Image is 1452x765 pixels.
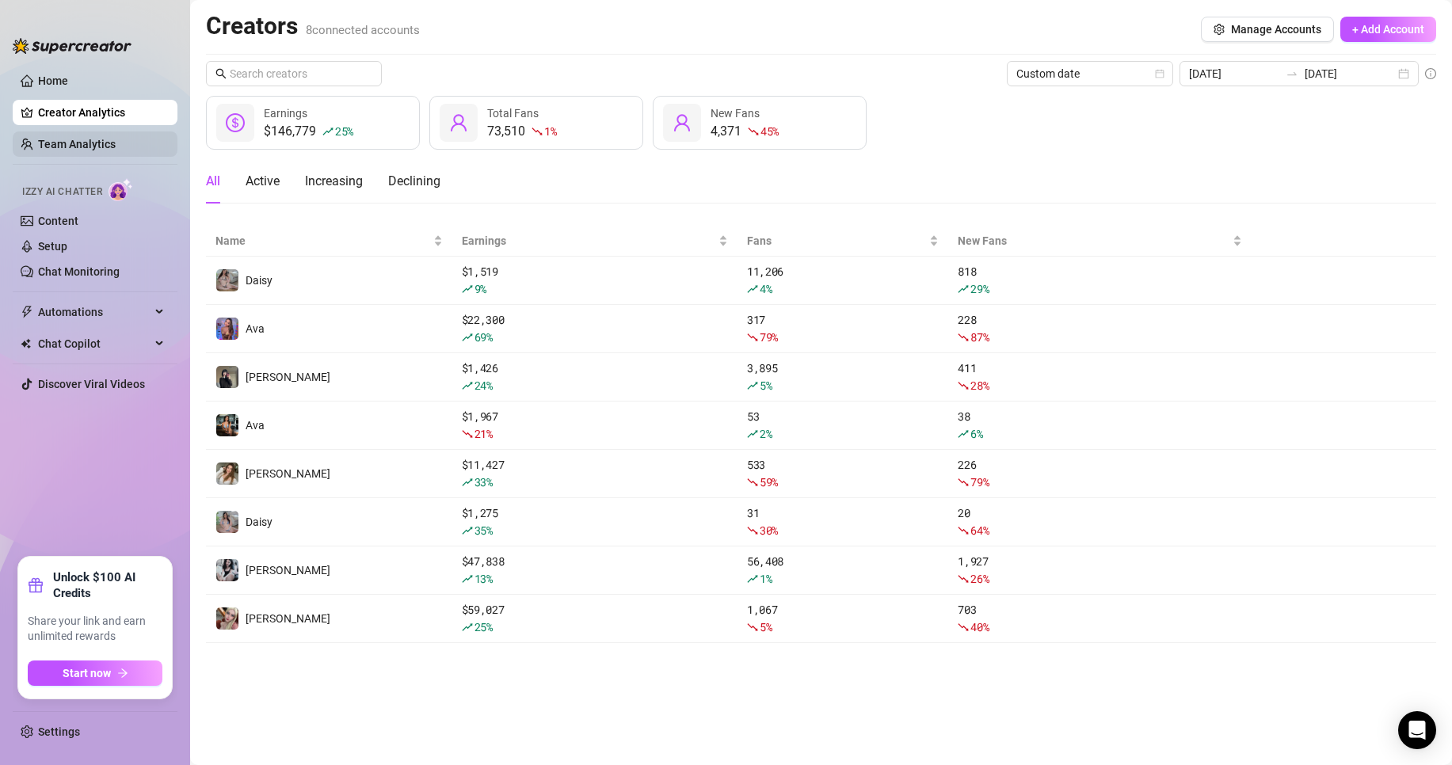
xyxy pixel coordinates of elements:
[38,378,145,390] a: Discover Viral Videos
[462,360,728,394] div: $ 1,426
[206,172,220,191] div: All
[38,138,116,150] a: Team Analytics
[711,107,760,120] span: New Fans
[216,511,238,533] img: Daisy
[246,612,330,625] span: [PERSON_NAME]
[760,281,772,296] span: 4 %
[747,232,926,249] span: Fans
[462,332,473,343] span: rise
[970,619,989,634] span: 40 %
[109,178,133,201] img: AI Chatter
[216,414,238,436] img: Ava
[958,360,1242,394] div: 411
[1286,67,1298,80] span: swap-right
[264,107,307,120] span: Earnings
[216,607,238,630] img: Anna
[462,284,473,295] span: rise
[38,331,151,356] span: Chat Copilot
[958,477,969,488] span: fall
[970,329,989,344] span: 87 %
[216,269,238,291] img: Daisy
[1340,17,1436,42] button: + Add Account
[246,564,330,577] span: [PERSON_NAME]
[22,185,102,200] span: Izzy AI Chatter
[206,11,420,41] h2: Creators
[958,284,969,295] span: rise
[21,306,33,318] span: thunderbolt
[760,474,778,489] span: 59 %
[246,274,272,287] span: Daisy
[673,113,692,132] span: user
[747,504,939,539] div: 31
[958,380,969,391] span: fall
[28,577,44,593] span: gift
[462,525,473,536] span: rise
[462,311,728,346] div: $ 22,300
[462,504,728,539] div: $ 1,275
[1305,65,1395,82] input: End date
[747,332,758,343] span: fall
[748,126,759,137] span: fall
[760,571,772,586] span: 1 %
[462,263,728,298] div: $ 1,519
[747,553,939,588] div: 56,408
[462,428,473,440] span: fall
[206,226,452,257] th: Name
[449,113,468,132] span: user
[970,474,989,489] span: 79 %
[1398,711,1436,749] div: Open Intercom Messenger
[216,559,238,581] img: Sadie
[215,68,227,79] span: search
[958,311,1242,346] div: 228
[760,378,772,393] span: 5 %
[264,122,353,141] div: $146,779
[958,332,969,343] span: fall
[1016,62,1164,86] span: Custom date
[970,571,989,586] span: 26 %
[38,100,165,125] a: Creator Analytics
[462,456,728,491] div: $ 11,427
[1286,67,1298,80] span: to
[246,516,272,528] span: Daisy
[747,456,939,491] div: 533
[747,601,939,636] div: 1,067
[970,426,982,441] span: 6 %
[474,378,493,393] span: 24 %
[747,263,939,298] div: 11,206
[747,622,758,633] span: fall
[216,366,238,388] img: Anna
[117,668,128,679] span: arrow-right
[474,426,493,441] span: 21 %
[246,419,265,432] span: Ava
[28,614,162,645] span: Share your link and earn unlimited rewards
[747,360,939,394] div: 3,895
[958,408,1242,443] div: 38
[760,426,772,441] span: 2 %
[487,122,556,141] div: 73,510
[544,124,556,139] span: 1 %
[462,232,715,249] span: Earnings
[38,240,67,253] a: Setup
[462,573,473,584] span: rise
[1231,23,1321,36] span: Manage Accounts
[1214,24,1225,35] span: setting
[958,504,1242,539] div: 20
[246,467,330,480] span: [PERSON_NAME]
[1425,68,1436,79] span: info-circle
[760,124,779,139] span: 45 %
[38,265,120,278] a: Chat Monitoring
[760,523,778,538] span: 30 %
[958,573,969,584] span: fall
[487,107,539,120] span: Total Fans
[21,338,31,349] img: Chat Copilot
[216,318,238,340] img: Ava
[958,232,1229,249] span: New Fans
[474,571,493,586] span: 13 %
[747,380,758,391] span: rise
[1352,23,1424,36] span: + Add Account
[215,232,430,249] span: Name
[760,329,778,344] span: 79 %
[958,456,1242,491] div: 226
[1201,17,1334,42] button: Manage Accounts
[532,126,543,137] span: fall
